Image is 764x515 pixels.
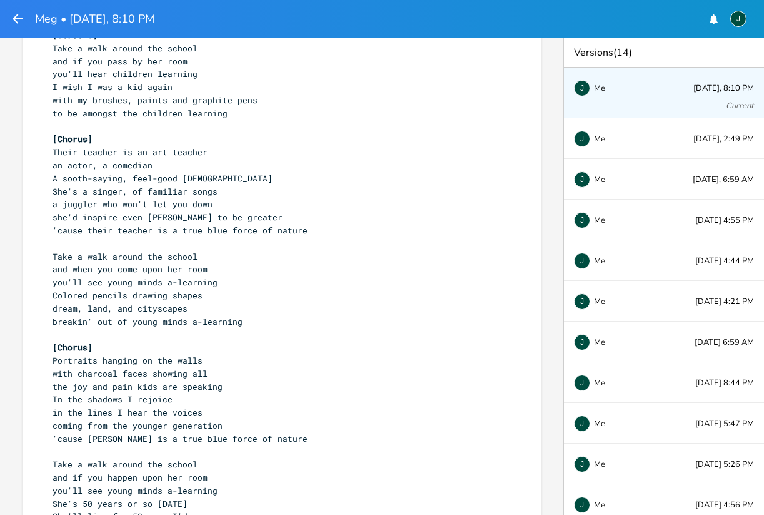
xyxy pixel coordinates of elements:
div: Jim63 [574,131,590,147]
span: [DATE] 5:47 PM [695,420,754,428]
span: she'd inspire even [PERSON_NAME] to be greater [53,212,283,223]
span: Me [594,460,605,469]
span: [DATE], 8:10 PM [693,84,754,93]
span: Take a walk around the school [53,459,198,470]
span: a juggler who won't let you down [53,198,213,210]
span: 'cause their teacher is a true blue force of nature [53,225,308,236]
span: and when you come upon her room [53,263,208,275]
div: Versions (14) [564,38,764,68]
span: the joy and pain kids are speaking [53,381,223,392]
div: Jim63 [574,416,590,432]
div: Jim63 [574,212,590,228]
span: with my brushes, paints and graphite pens [53,94,258,106]
span: and if you happen upon her room [53,472,208,483]
div: Jim63 [574,375,590,391]
span: you'll hear children learning [53,68,198,79]
span: Me [594,84,605,93]
span: Take a walk around the school [53,43,198,54]
span: Their teacher is an art teacher [53,146,208,158]
button: J [730,4,746,33]
span: I wish I was a kid again [53,81,173,93]
span: in the lines I hear the voices [53,407,203,418]
span: breakin' out of young minds a-learning [53,316,243,327]
span: [DATE] 4:55 PM [695,217,754,225]
span: to be amongst the children learning [53,108,228,119]
div: Jim63 [574,334,590,350]
span: [DATE], 6:59 AM [693,176,754,184]
span: and if you pass by her room [53,56,188,67]
span: Me [594,135,605,143]
div: Jim63 [574,293,590,310]
div: Jim63 [574,253,590,269]
span: Me [594,501,605,509]
span: Take a walk around the school [53,251,198,262]
span: [Chorus] [53,133,93,145]
span: She's a singer, of familiar songs [53,186,218,197]
div: Current [726,102,754,110]
span: [DATE], 2:49 PM [693,135,754,143]
span: an actor, a comedian [53,160,153,171]
span: Me [594,338,605,347]
span: [DATE] 5:26 PM [695,461,754,469]
span: [DATE] 4:21 PM [695,298,754,306]
span: She's 50 years or so [DATE] [53,498,188,509]
span: Me [594,257,605,265]
span: A sooth-saying, feel-good [DEMOGRAPHIC_DATA] [53,173,273,184]
span: In the shadows I rejoice [53,394,173,405]
div: Jim63 [574,80,590,96]
span: [Chorus] [53,342,93,353]
span: Me [594,419,605,428]
span: [DATE] 4:44 PM [695,257,754,265]
span: [DATE] 6:59 AM [695,339,754,347]
span: Me [594,175,605,184]
span: Me [594,297,605,306]
div: Jim63 [574,456,590,472]
span: [DATE] 8:44 PM [695,379,754,387]
span: Me [594,379,605,387]
div: Jim63 [730,11,746,27]
span: dream, land, and cityscapes [53,303,188,314]
h1: Meg • [DATE], 8:10 PM [35,13,154,24]
div: Jim63 [574,171,590,188]
span: with charcoal faces showing all [53,368,208,379]
span: you'll see young minds a-learning [53,485,218,496]
span: [DATE] 4:56 PM [695,501,754,509]
span: 'cause [PERSON_NAME] is a true blue force of nature [53,433,308,444]
span: Me [594,216,605,225]
span: coming from the younger generation [53,420,223,431]
span: you'll see young minds a-learning [53,277,218,288]
span: Colored pencils drawing shapes [53,290,203,301]
div: Jim63 [574,497,590,513]
span: Portraits hanging on the walls [53,355,203,366]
